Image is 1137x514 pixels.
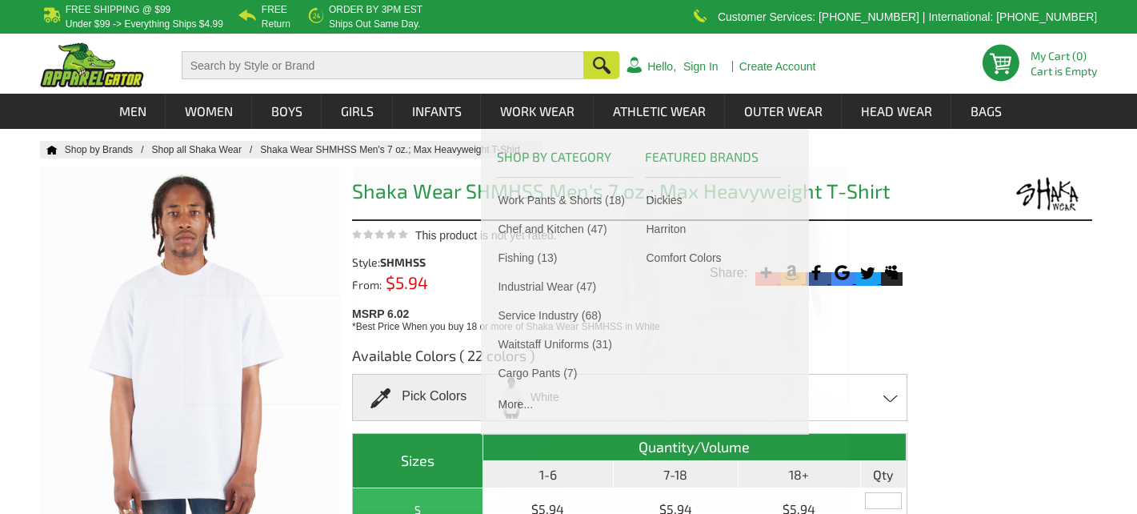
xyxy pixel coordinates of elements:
[646,223,787,235] a: Harriton
[498,223,639,235] a: Chef and Kitchen (47)
[1031,50,1091,62] li: My Cart (0)
[40,42,144,87] img: ApparelGator
[66,4,171,15] b: Free Shipping @ $99
[881,262,903,283] svg: Myspace
[166,94,251,129] a: Women
[952,94,1020,129] a: Bags
[645,145,781,178] h3: Featured Brands
[101,94,165,129] a: Men
[843,94,951,129] a: Head Wear
[647,61,676,72] a: Hello,
[1031,66,1097,77] span: Cart is Empty
[262,4,287,15] b: Free
[65,144,152,155] a: Shop by Brands
[151,144,260,155] a: Shop all Shaka Wear
[253,94,321,129] a: Boys
[498,194,639,207] a: Work Pants & Shorts (18)
[498,367,639,379] a: Cargo Pants (7)
[322,94,392,129] a: Girls
[262,19,290,29] p: Return
[498,396,639,411] a: More...
[497,145,633,178] h3: Shop by Category
[498,309,639,322] a: Service Industry (68)
[856,262,878,283] svg: Twitter
[182,51,585,79] input: Search by Style or Brand
[861,461,907,488] th: Qty
[66,19,223,29] p: under $99 -> everything ships $4.99
[646,251,787,264] a: Comfort Colors
[394,94,480,129] a: Infants
[40,145,58,155] a: Home
[718,12,1097,22] p: Customer Services: [PHONE_NUMBER] | International: [PHONE_NUMBER]
[739,61,816,72] a: Create Account
[354,168,852,189] div: Shaka Wear SHMHSS Men's 7 oz.; Max Heavyweight T-Shirt
[482,94,593,129] a: Work Wear
[726,94,841,129] a: Outer Wear
[498,338,639,351] a: Waitstaff Uniforms (31)
[260,144,536,155] a: Shaka Wear SHMHSS Adult 7 oz.; Max Heavyweight T-Shirt
[1002,175,1092,215] img: Shaka Wear
[646,194,787,207] a: Dickies
[498,251,639,264] a: Fishing (13)
[595,94,724,129] a: Athletic Wear
[498,280,639,293] a: Industrial Wear (47)
[329,19,422,29] p: ships out same day.
[329,4,422,15] b: Order by 3PM EST
[683,61,719,72] a: Sign In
